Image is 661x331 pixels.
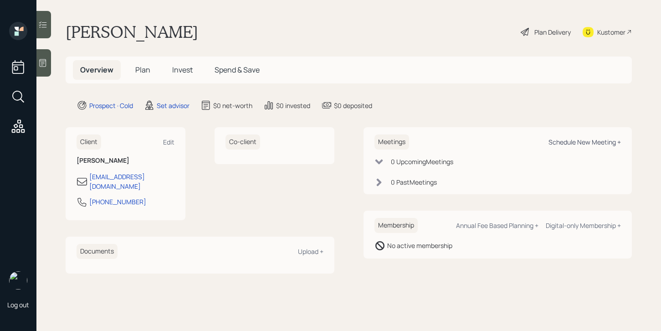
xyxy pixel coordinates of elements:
[374,218,418,233] h6: Membership
[597,27,625,37] div: Kustomer
[387,241,452,250] div: No active membership
[9,271,27,290] img: retirable_logo.png
[374,134,409,150] h6: Meetings
[135,65,150,75] span: Plan
[80,65,113,75] span: Overview
[276,101,310,110] div: $0 invested
[456,221,538,230] div: Annual Fee Based Planning +
[163,138,174,146] div: Edit
[391,157,453,166] div: 0 Upcoming Meeting s
[157,101,190,110] div: Set advisor
[213,101,252,110] div: $0 net-worth
[77,134,101,150] h6: Client
[391,177,437,187] div: 0 Past Meeting s
[77,244,118,259] h6: Documents
[89,197,146,207] div: [PHONE_NUMBER]
[77,157,174,165] h6: [PERSON_NAME]
[215,65,260,75] span: Spend & Save
[89,101,133,110] div: Prospect · Cold
[334,101,372,110] div: $0 deposited
[89,172,174,191] div: [EMAIL_ADDRESS][DOMAIN_NAME]
[7,300,29,309] div: Log out
[548,138,621,146] div: Schedule New Meeting +
[225,134,260,150] h6: Co-client
[534,27,571,37] div: Plan Delivery
[172,65,193,75] span: Invest
[298,247,323,256] div: Upload +
[66,22,198,42] h1: [PERSON_NAME]
[546,221,621,230] div: Digital-only Membership +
